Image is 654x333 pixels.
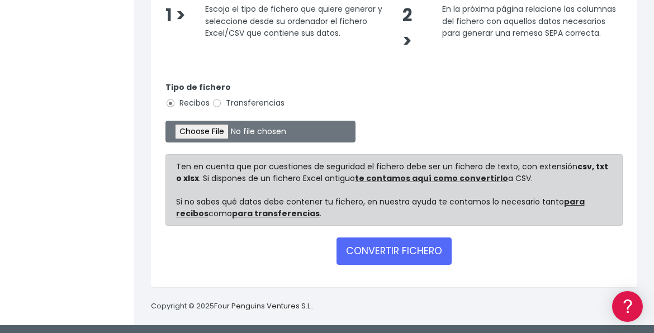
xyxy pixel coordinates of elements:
[337,237,452,264] button: CONVERTIR FICHERO
[165,97,210,109] label: Recibos
[205,3,382,39] span: Escoja el tipo de fichero que quiere generar y seleccione desde su ordenador el fichero Excel/CSV...
[165,82,231,93] strong: Tipo de fichero
[151,301,314,312] p: Copyright © 2025 .
[165,154,623,226] div: Ten en cuenta que por cuestiones de seguridad el fichero debe ser un fichero de texto, con extens...
[214,301,312,311] a: Four Penguins Ventures S.L.
[232,208,320,219] a: para transferencias
[212,97,285,109] label: Transferencias
[355,173,508,184] a: te contamos aquí como convertirlo
[442,3,616,39] span: En la próxima página relacione las columnas del fichero con aquellos datos necesarios para genera...
[176,196,585,219] a: para recibos
[176,161,608,184] strong: csv, txt o xlsx
[165,3,186,27] span: 1 >
[402,3,412,53] span: 2 >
